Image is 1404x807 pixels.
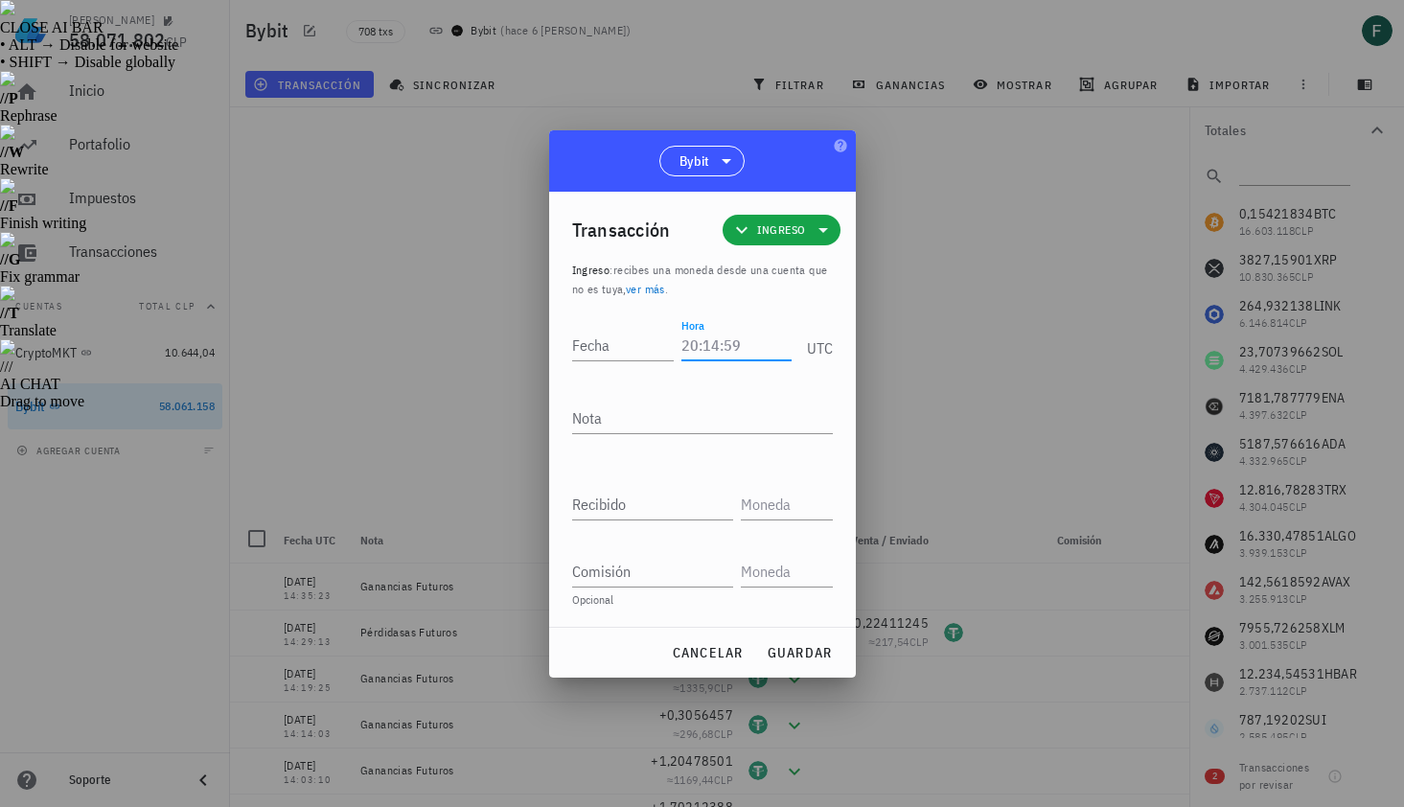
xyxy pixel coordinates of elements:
input: Moneda [741,556,829,587]
div: Opcional [572,594,833,606]
button: guardar [759,635,840,670]
button: cancelar [663,635,750,670]
input: Moneda [741,489,829,519]
span: guardar [767,644,833,661]
span: cancelar [671,644,743,661]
